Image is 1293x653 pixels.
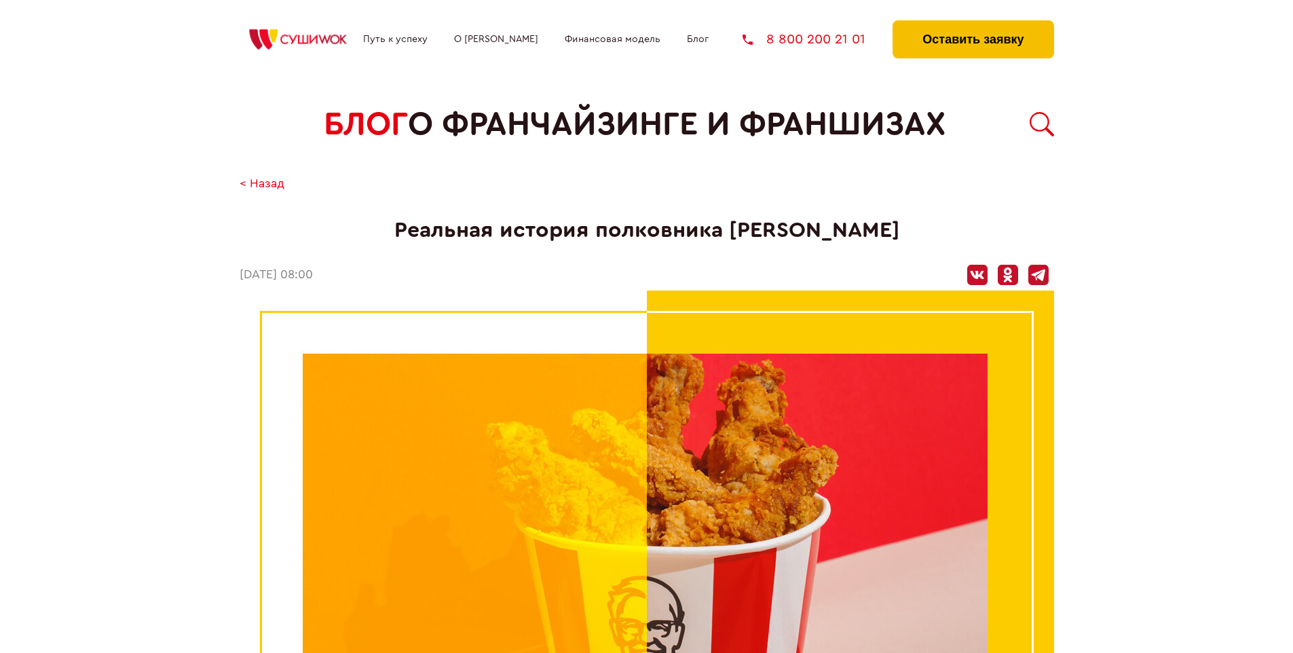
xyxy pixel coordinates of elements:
[454,34,538,45] a: О [PERSON_NAME]
[240,268,313,282] time: [DATE] 08:00
[565,34,660,45] a: Финансовая модель
[408,106,945,143] span: о франчайзинге и франшизах
[766,33,865,46] span: 8 800 200 21 01
[363,34,428,45] a: Путь к успеху
[240,218,1054,243] h1: Реальная история полковника [PERSON_NAME]
[324,106,408,143] span: БЛОГ
[743,33,865,46] a: 8 800 200 21 01
[240,177,284,191] a: < Назад
[893,20,1053,58] button: Оставить заявку
[687,34,709,45] a: Блог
